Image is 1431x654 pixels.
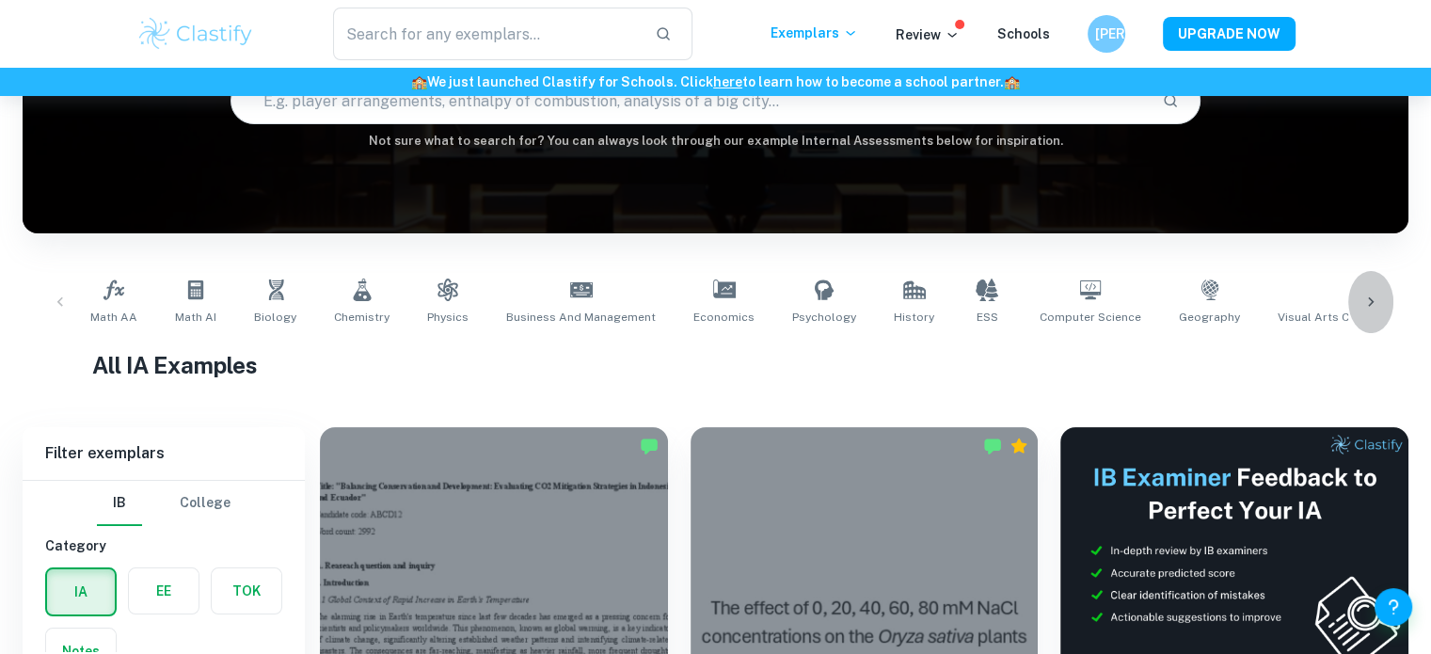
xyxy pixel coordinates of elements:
[427,309,469,326] span: Physics
[334,309,390,326] span: Chemistry
[411,74,427,89] span: 🏫
[129,568,199,614] button: EE
[180,481,231,526] button: College
[1010,437,1028,455] div: Premium
[254,309,296,326] span: Biology
[977,309,998,326] span: ESS
[333,8,641,60] input: Search for any exemplars...
[983,437,1002,455] img: Marked
[1179,309,1240,326] span: Geography
[175,309,216,326] span: Math AI
[212,568,281,614] button: TOK
[771,23,858,43] p: Exemplars
[693,309,755,326] span: Economics
[1040,309,1141,326] span: Computer Science
[1095,24,1117,44] h6: [PERSON_NAME]
[713,74,742,89] a: here
[97,481,231,526] div: Filter type choice
[47,569,115,614] button: IA
[23,427,305,480] h6: Filter exemplars
[792,309,856,326] span: Psychology
[4,72,1427,92] h6: We just launched Clastify for Schools. Click to learn how to become a school partner.
[23,132,1408,151] h6: Not sure what to search for? You can always look through our example Internal Assessments below f...
[640,437,659,455] img: Marked
[1004,74,1020,89] span: 🏫
[45,535,282,556] h6: Category
[997,26,1050,41] a: Schools
[894,309,934,326] span: History
[92,348,1340,382] h1: All IA Examples
[506,309,656,326] span: Business and Management
[90,309,137,326] span: Math AA
[896,24,960,45] p: Review
[97,481,142,526] button: IB
[1163,17,1296,51] button: UPGRADE NOW
[1375,588,1412,626] button: Help and Feedback
[231,74,1147,127] input: E.g. player arrangements, enthalpy of combustion, analysis of a big city...
[136,15,256,53] img: Clastify logo
[1154,85,1186,117] button: Search
[1088,15,1125,53] button: [PERSON_NAME]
